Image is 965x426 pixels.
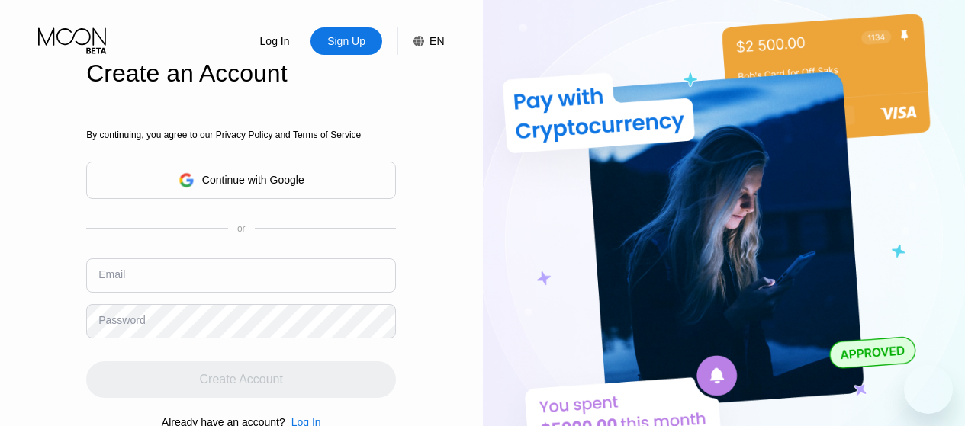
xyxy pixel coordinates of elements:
[86,130,396,140] div: By continuing, you agree to our
[310,27,382,55] div: Sign Up
[237,223,246,234] div: or
[272,130,293,140] span: and
[216,130,273,140] span: Privacy Policy
[259,34,291,49] div: Log In
[293,130,361,140] span: Terms of Service
[429,35,444,47] div: EN
[86,162,396,199] div: Continue with Google
[86,59,396,88] div: Create an Account
[397,27,444,55] div: EN
[98,314,145,326] div: Password
[326,34,367,49] div: Sign Up
[98,268,125,280] div: Email
[202,174,304,186] div: Continue with Google
[904,365,953,414] iframe: Button to launch messaging window
[239,27,310,55] div: Log In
